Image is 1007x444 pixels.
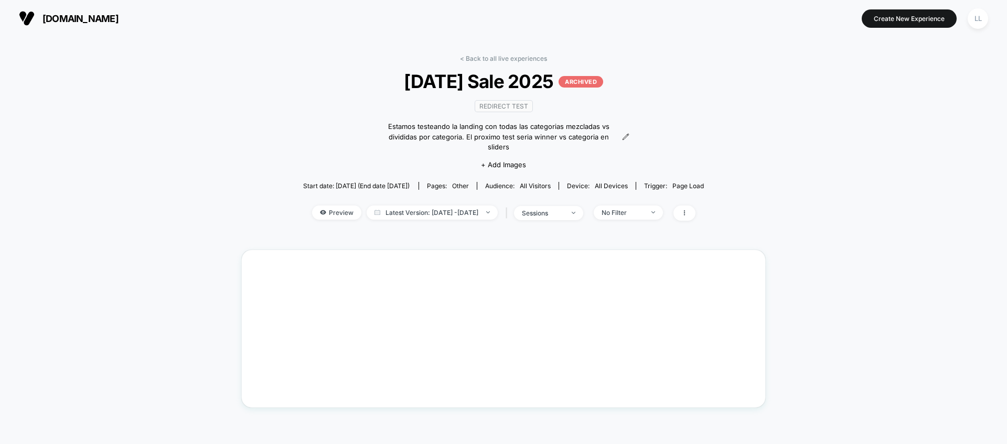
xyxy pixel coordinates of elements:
[644,182,704,190] div: Trigger:
[485,182,551,190] div: Audience:
[672,182,704,190] span: Page Load
[367,205,498,220] span: Latest Version: [DATE] - [DATE]
[486,211,490,213] img: end
[475,100,533,112] span: Redirect Test
[460,55,547,62] a: < Back to all live experiences
[19,10,35,26] img: Visually logo
[42,13,119,24] span: [DOMAIN_NAME]
[315,70,692,92] span: [DATE] Sale 2025
[968,8,988,29] div: LL
[427,182,469,190] div: Pages:
[862,9,957,28] button: Create New Experience
[572,212,575,214] img: end
[16,10,122,27] button: [DOMAIN_NAME]
[651,211,655,213] img: end
[378,122,619,153] span: Estamos testeando la landing con todas las categorias mezcladas vs divididas por categoria. El pr...
[520,182,551,190] span: All Visitors
[312,205,361,220] span: Preview
[452,182,469,190] span: other
[481,160,526,169] span: + Add Images
[559,76,603,88] p: ARCHIVED
[374,210,380,215] img: calendar
[522,209,564,217] div: sessions
[303,182,410,190] span: Start date: [DATE] (End date [DATE])
[595,182,628,190] span: all devices
[965,8,991,29] button: LL
[602,209,644,216] div: No Filter
[559,182,636,190] span: Device:
[503,205,514,221] span: |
